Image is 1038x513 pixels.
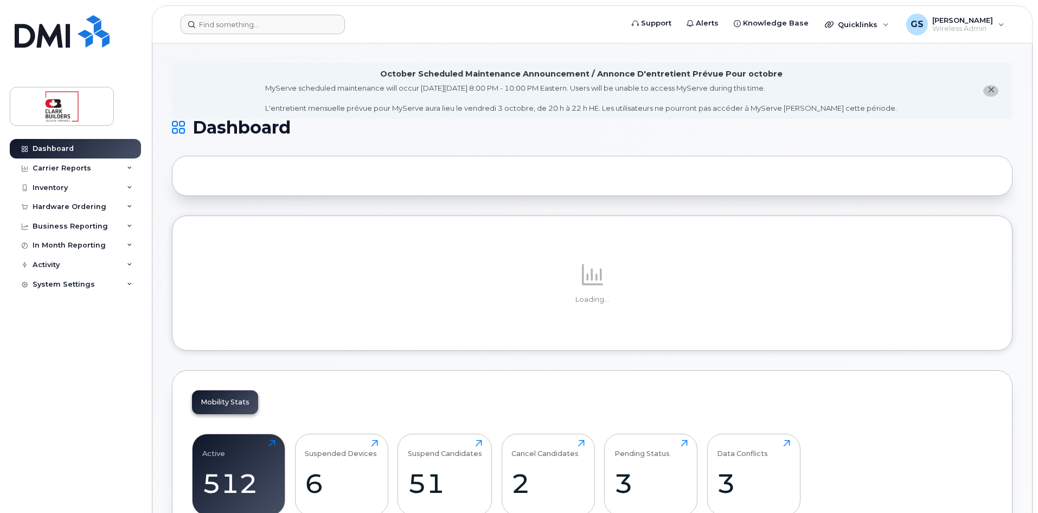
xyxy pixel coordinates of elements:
a: Active512 [202,440,275,509]
a: Cancel Candidates2 [511,440,585,509]
div: Suspended Devices [305,440,377,458]
p: Loading... [192,295,992,305]
a: Suspend Candidates51 [408,440,482,509]
div: Data Conflicts [717,440,768,458]
div: 3 [717,467,790,499]
div: MyServe scheduled maintenance will occur [DATE][DATE] 8:00 PM - 10:00 PM Eastern. Users will be u... [265,83,897,113]
a: Data Conflicts3 [717,440,790,509]
div: October Scheduled Maintenance Announcement / Annonce D'entretient Prévue Pour octobre [380,68,783,80]
div: 512 [202,467,275,499]
a: Suspended Devices6 [305,440,378,509]
div: 51 [408,467,482,499]
div: 3 [614,467,688,499]
div: Active [202,440,225,458]
div: Pending Status [614,440,670,458]
span: Dashboard [193,119,291,136]
div: 6 [305,467,378,499]
div: 2 [511,467,585,499]
a: Pending Status3 [614,440,688,509]
iframe: Messenger Launcher [991,466,1030,505]
div: Suspend Candidates [408,440,482,458]
div: Cancel Candidates [511,440,579,458]
button: close notification [983,85,998,97]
